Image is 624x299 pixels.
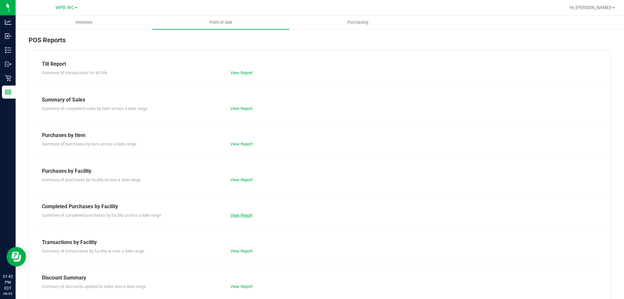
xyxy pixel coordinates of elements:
[42,249,144,253] span: Summary of transactions by facility across a date range
[3,291,13,296] p: 08/25
[42,213,161,218] span: Summary of completed purchases by facility across a date range
[56,5,74,10] span: WPB WC
[5,47,11,53] inline-svg: Inventory
[42,131,598,139] div: Purchases by Item
[16,16,152,29] a: Inventory
[569,5,612,10] span: Hi, [PERSON_NAME]!
[339,20,377,25] span: Purchasing
[5,33,11,39] inline-svg: Inbound
[5,61,11,67] inline-svg: Outbound
[230,70,253,75] a: View Report
[230,142,253,146] a: View Report
[42,96,598,104] div: Summary of Sales
[42,203,598,211] div: Completed Purchases by Facility
[230,213,253,218] a: View Report
[42,60,598,68] div: Till Report
[230,284,253,289] a: View Report
[42,142,136,146] span: Summary of purchases by item across a date range
[230,249,253,253] a: View Report
[42,238,598,246] div: Transactions by Facility
[42,167,598,175] div: Purchases by Facility
[230,177,253,182] a: View Report
[6,247,26,266] iframe: Resource center
[67,20,101,25] span: Inventory
[42,106,148,111] span: Summary of completed sales by item across a date range
[5,89,11,95] inline-svg: Reports
[42,274,598,282] div: Discount Summary
[42,284,146,289] span: Summary of discounts applied to sales over a date range
[152,16,289,29] a: Point of Sale
[5,19,11,25] inline-svg: Analytics
[29,35,611,50] div: POS Reports
[230,106,253,111] a: View Report
[42,70,107,75] span: Summary of transactions for all tills
[3,274,13,291] p: 01:42 PM EDT
[5,75,11,81] inline-svg: Retail
[201,20,241,25] span: Point of Sale
[289,16,426,29] a: Purchasing
[42,177,141,182] span: Summary of purchases by facility across a date range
